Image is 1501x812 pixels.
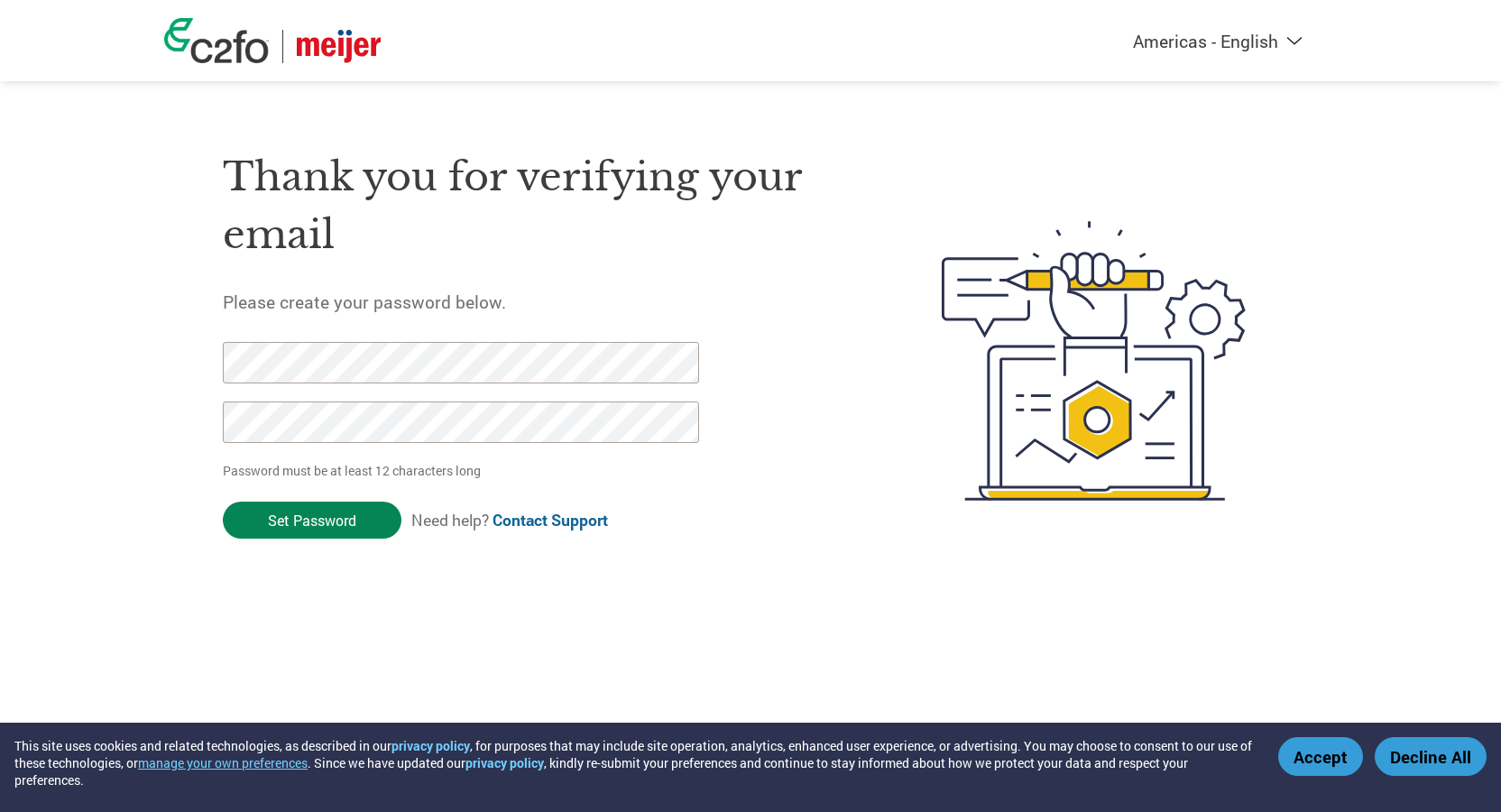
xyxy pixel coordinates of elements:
button: Decline All [1375,737,1487,776]
span: Need help? [411,510,608,531]
p: Password must be at least 12 characters long [223,461,704,480]
input: Set Password [223,502,401,539]
a: privacy policy [391,737,470,754]
img: create-password [909,122,1279,600]
h1: Thank you for verifying your email [223,148,856,264]
button: Accept [1278,737,1363,776]
a: privacy policy [465,754,544,771]
a: Contact Support [493,510,608,531]
img: Meijer [297,30,381,63]
h5: Please create your password below. [223,291,856,313]
img: c2fo logo [164,18,269,63]
button: manage your own preferences [138,754,308,771]
div: This site uses cookies and related technologies, as described in our , for purposes that may incl... [14,737,1252,789]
